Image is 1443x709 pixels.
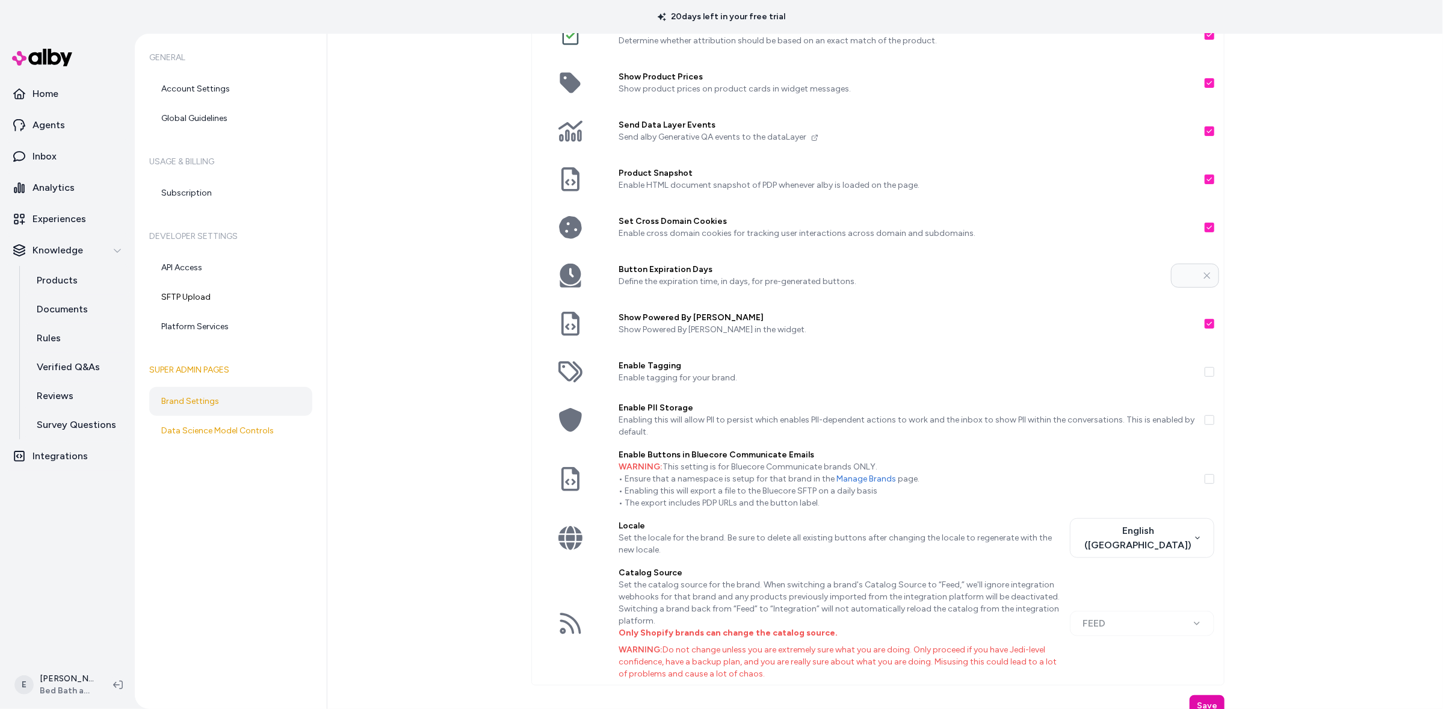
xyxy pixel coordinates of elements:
[619,402,1195,414] label: Enable PII Storage
[619,131,1195,143] p: Send alby Generative QA events to the dataLayer
[619,532,1060,556] p: Set the locale for the brand. Be sure to delete all existing buttons after changing the locale to...
[619,228,1195,240] p: Enable cross domain cookies for tracking user interactions across domain and subdomains.
[149,179,312,208] a: Subscription
[14,675,34,695] span: E
[25,295,130,324] a: Documents
[149,416,312,445] a: Data Science Model Controls
[37,360,100,374] p: Verified Q&As
[149,283,312,312] a: SFTP Upload
[40,685,94,697] span: Bed Bath and Beyond
[37,331,61,345] p: Rules
[619,462,663,472] span: WARNING:
[619,264,1161,276] label: Button Expiration Days
[149,104,312,133] a: Global Guidelines
[149,387,312,416] a: Brand Settings
[619,414,1195,438] p: Enabling this will allow PII to persist which enables PII-dependent actions to work and the inbox...
[619,372,1195,384] p: Enable tagging for your brand.
[5,442,130,471] a: Integrations
[619,644,1060,680] p: Do not change unless you are extremely sure what you are doing. Only proceed if you have Jedi-lev...
[149,312,312,341] a: Platform Services
[836,474,896,484] a: Manage Brands
[32,149,57,164] p: Inbox
[12,49,72,66] img: alby Logo
[149,253,312,282] a: API Access
[619,628,838,638] b: Only Shopify brands can change the catalog source.
[32,449,88,463] p: Integrations
[619,520,1060,532] label: Locale
[5,173,130,202] a: Analytics
[619,360,1195,372] label: Enable Tagging
[40,673,94,685] p: [PERSON_NAME]
[25,324,130,353] a: Rules
[619,449,1195,461] label: Enable Buttons in Bluecore Communicate Emails
[32,212,86,226] p: Experiences
[25,410,130,439] a: Survey Questions
[619,167,1195,179] label: Product Snapshot
[5,142,130,171] a: Inbox
[619,71,1195,83] label: Show Product Prices
[619,324,1195,336] p: Show Powered By [PERSON_NAME] in the widget.
[37,418,116,432] p: Survey Questions
[32,181,75,195] p: Analytics
[149,220,312,253] h6: Developer Settings
[5,79,130,108] a: Home
[37,302,88,317] p: Documents
[149,41,312,75] h6: General
[5,111,130,140] a: Agents
[619,215,1195,228] label: Set Cross Domain Cookies
[149,353,312,387] h6: Super Admin Pages
[149,75,312,104] a: Account Settings
[25,353,130,382] a: Verified Q&As
[32,87,58,101] p: Home
[25,382,130,410] a: Reviews
[5,236,130,265] button: Knowledge
[32,118,65,132] p: Agents
[37,389,73,403] p: Reviews
[619,119,1195,131] label: Send Data Layer Events
[619,83,1195,95] p: Show product prices on product cards in widget messages.
[619,276,1161,288] p: Define the expiration time, in days, for pre-generated buttons.
[149,145,312,179] h6: Usage & Billing
[619,567,1060,579] label: Catalog Source
[37,273,78,288] p: Products
[650,11,793,23] p: 20 days left in your free trial
[7,666,104,704] button: E[PERSON_NAME]Bed Bath and Beyond
[619,35,1195,47] p: Determine whether attribution should be based on an exact match of the product.
[619,179,1195,191] p: Enable HTML document snapshot of PDP whenever alby is loaded on the page.
[619,645,663,655] span: Warning:
[619,461,1195,509] p: This setting is for Bluecore Communicate brands ONLY. • Ensure that a namespace is setup for that...
[619,312,1195,324] label: Show Powered By [PERSON_NAME]
[25,266,130,295] a: Products
[619,579,1060,639] p: Set the catalog source for the brand. When switching a brand's Catalog Source to “Feed,” we'll ig...
[5,205,130,234] a: Experiences
[32,243,83,258] p: Knowledge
